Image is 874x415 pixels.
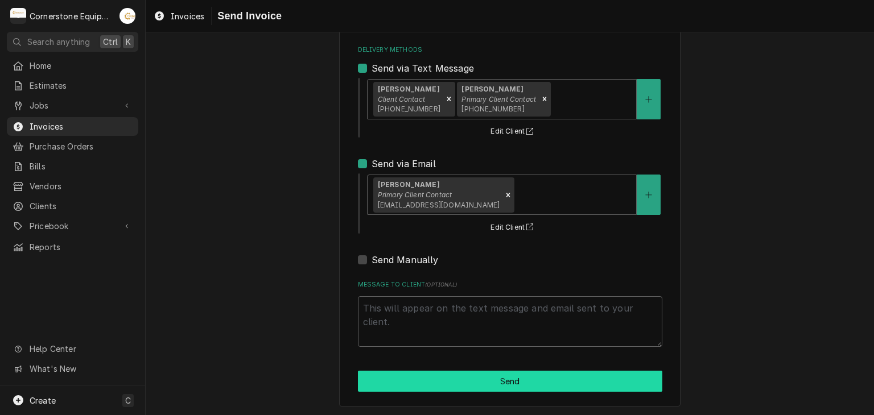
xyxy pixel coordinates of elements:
[125,395,131,406] span: C
[7,157,138,176] a: Bills
[489,221,538,235] button: Edit Client
[119,8,135,24] div: AB
[637,79,661,119] button: Create New Contact
[7,339,138,358] a: Go to Help Center
[645,191,652,199] svg: Create New Contact
[30,396,56,405] span: Create
[378,190,452,199] em: Primary Client Contact
[7,137,138,156] a: Purchase Orders
[358,371,662,392] div: Button Group
[30,241,133,253] span: Reports
[103,36,118,48] span: Ctrl
[7,56,138,75] a: Home
[30,80,133,92] span: Estimates
[214,9,282,24] span: Send Invoice
[7,217,138,235] a: Go to Pricebook
[358,45,662,266] div: Delivery Methods
[10,8,26,24] div: Cornerstone Equipment Repair, LLC's Avatar
[372,253,439,267] label: Send Manually
[538,82,551,117] div: Remove [object Object]
[461,105,524,113] span: [PHONE_NUMBER]
[30,121,133,132] span: Invoices
[30,343,131,355] span: Help Center
[119,8,135,24] div: Andrew Buigues's Avatar
[7,177,138,196] a: Vendors
[7,117,138,136] a: Invoices
[637,175,661,215] button: Create New Contact
[30,180,133,192] span: Vendors
[27,36,90,48] span: Search anything
[378,180,440,189] strong: [PERSON_NAME]
[7,197,138,215] a: Clients
[425,281,457,288] span: ( optional )
[30,140,133,152] span: Purchase Orders
[171,10,204,22] span: Invoices
[378,201,500,209] span: [EMAIL_ADDRESS][DOMAIN_NAME]
[378,85,440,93] strong: [PERSON_NAME]
[10,8,26,24] div: C
[149,7,209,26] a: Invoices
[378,95,425,103] em: Client Contact
[461,85,523,93] strong: [PERSON_NAME]
[30,160,133,172] span: Bills
[7,359,138,378] a: Go to What's New
[30,200,133,212] span: Clients
[30,363,131,375] span: What's New
[30,99,116,111] span: Jobs
[358,45,662,55] label: Delivery Methods
[489,125,538,139] button: Edit Client
[372,61,474,75] label: Send via Text Message
[372,157,436,171] label: Send via Email
[378,105,440,113] span: [PHONE_NUMBER]
[443,82,455,117] div: Remove [object Object]
[7,76,138,95] a: Estimates
[502,177,514,213] div: Remove [object Object]
[30,220,116,232] span: Pricebook
[358,371,662,392] button: Send
[7,32,138,52] button: Search anythingCtrlK
[30,60,133,72] span: Home
[358,371,662,392] div: Button Group Row
[7,238,138,256] a: Reports
[126,36,131,48] span: K
[358,280,662,289] label: Message to Client
[7,96,138,115] a: Go to Jobs
[358,280,662,347] div: Message to Client
[645,96,652,103] svg: Create New Contact
[30,10,113,22] div: Cornerstone Equipment Repair, LLC
[461,95,536,103] em: Primary Client Contact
